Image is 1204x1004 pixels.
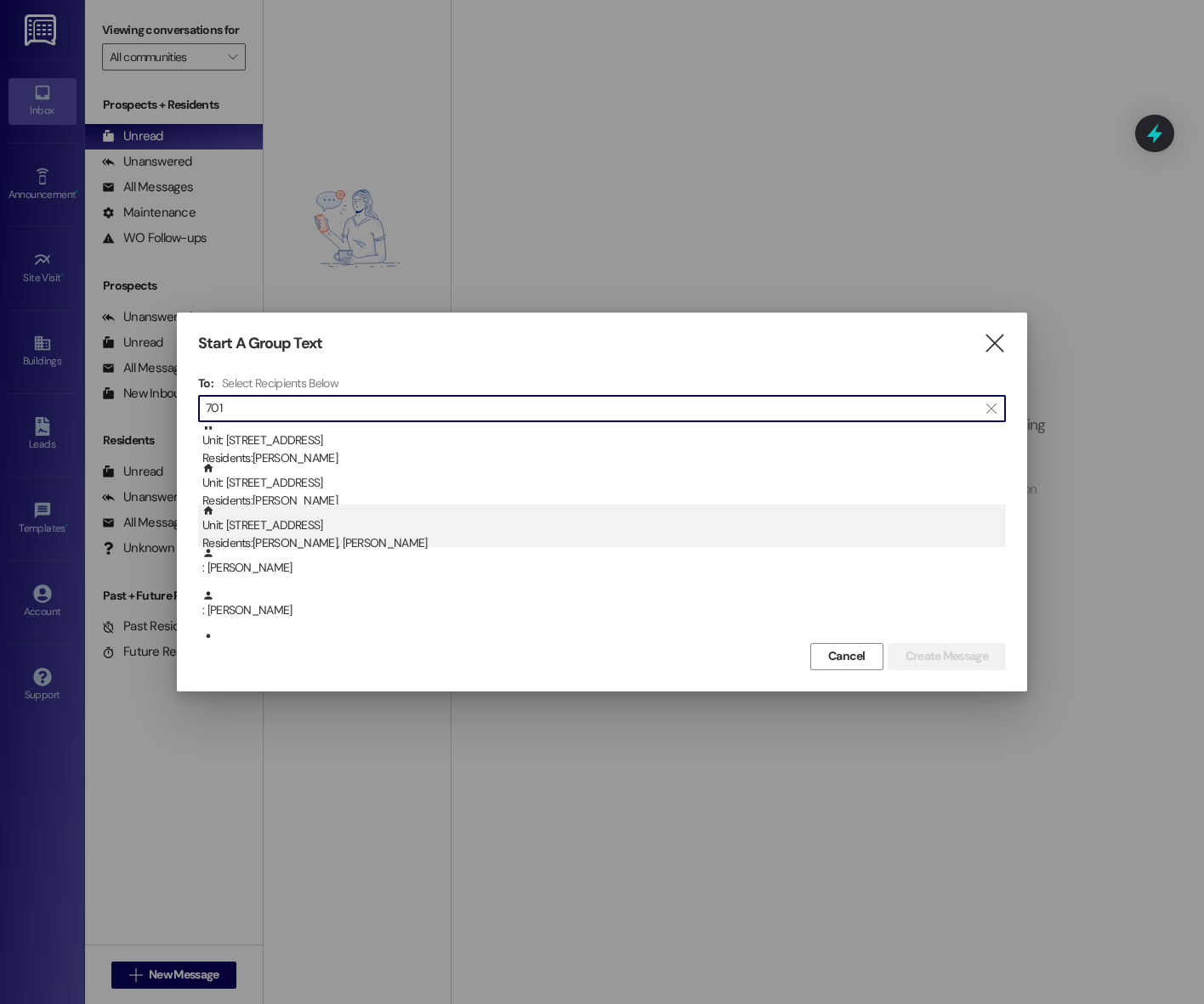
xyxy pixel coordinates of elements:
[198,589,1006,632] div: : [PERSON_NAME]
[202,534,1006,552] div: Residents: [PERSON_NAME], [PERSON_NAME]
[198,375,213,391] h3: To:
[202,632,1006,662] div: : [PERSON_NAME]
[202,589,1006,619] div: : [PERSON_NAME]
[906,647,988,665] span: Create Message
[198,547,1006,589] div: : [PERSON_NAME]
[828,647,866,665] span: Cancel
[202,462,1006,510] div: Unit: [STREET_ADDRESS]
[986,402,996,415] i: 
[202,449,1006,467] div: Residents: [PERSON_NAME]
[202,420,1006,468] div: Unit: [STREET_ADDRESS]
[978,396,1005,421] button: Clear text
[202,505,1006,553] div: Unit: [STREET_ADDRESS]
[206,397,978,420] input: Search for any contact or apartment
[888,643,1006,670] button: Create Message
[198,505,1006,547] div: Unit: [STREET_ADDRESS]Residents:[PERSON_NAME], [PERSON_NAME]
[198,632,1006,674] div: : [PERSON_NAME]
[198,420,1006,462] div: Unit: [STREET_ADDRESS]Residents:[PERSON_NAME]
[202,547,1006,577] div: : [PERSON_NAME]
[198,334,322,353] h3: Start A Group Text
[222,375,338,391] h4: Select Recipients Below
[983,335,1006,353] i: 
[198,462,1006,505] div: Unit: [STREET_ADDRESS]Residents:[PERSON_NAME]
[202,492,1006,510] div: Residents: [PERSON_NAME]
[810,643,883,670] button: Cancel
